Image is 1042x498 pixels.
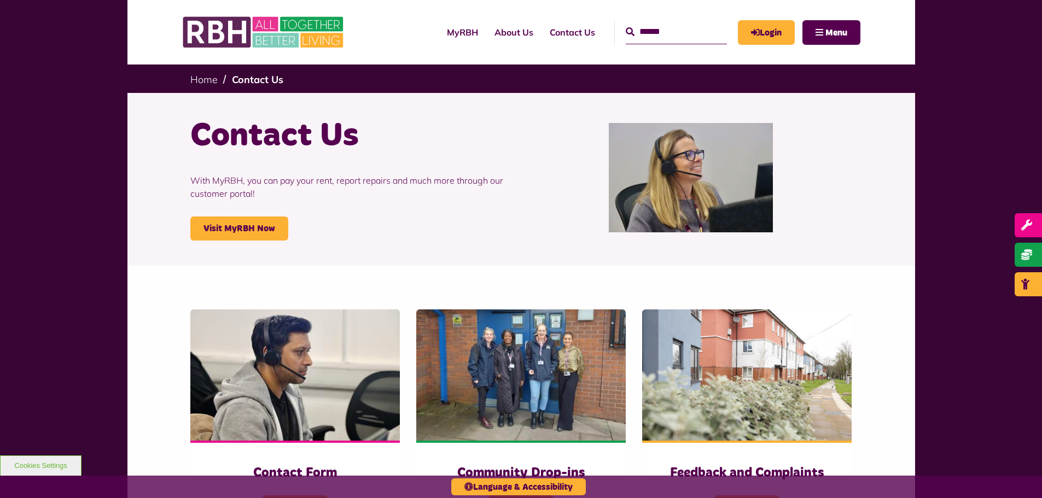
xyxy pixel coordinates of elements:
a: Contact Us [542,17,603,47]
a: Home [190,73,218,86]
img: SAZMEDIA RBH 22FEB24 97 [642,309,852,441]
a: Visit MyRBH Now [190,216,288,241]
a: MyRBH [439,17,486,47]
img: RBH [182,11,346,54]
iframe: Netcall Web Assistant for live chat [993,449,1042,498]
h3: Contact Form [212,465,378,482]
button: Language & Accessibility [451,478,586,495]
img: Heywood Drop In 2024 [416,309,626,441]
p: With MyRBH, you can pay your rent, report repairs and much more through our customer portal! [190,157,513,216]
h1: Contact Us [190,115,513,157]
span: Menu [825,28,847,37]
a: MyRBH [738,20,795,45]
img: Contact Centre February 2024 (1) [609,123,773,232]
a: About Us [486,17,542,47]
h3: Feedback and Complaints [664,465,830,482]
img: Contact Centre February 2024 (4) [190,309,400,441]
button: Navigation [802,20,860,45]
h3: Community Drop-ins [438,465,604,482]
a: Contact Us [232,73,283,86]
